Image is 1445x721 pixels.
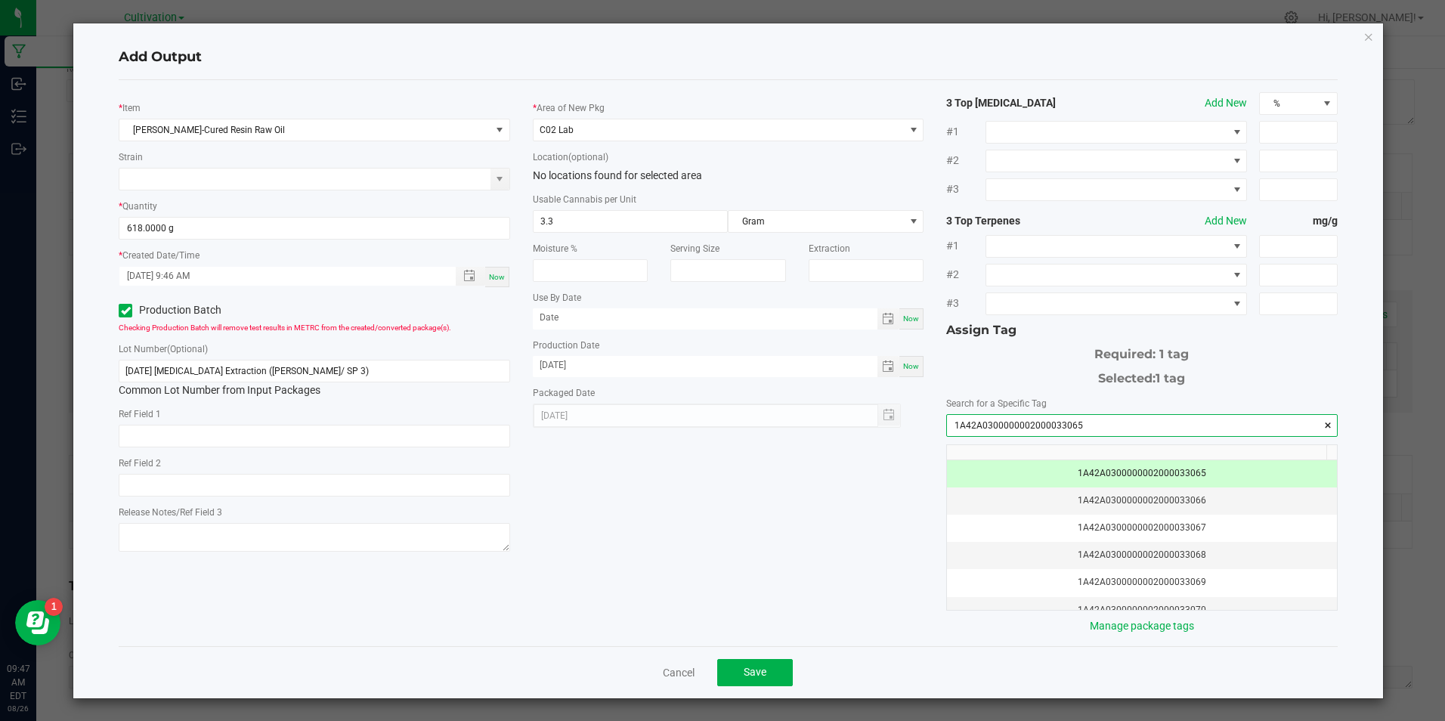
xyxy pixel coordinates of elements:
[119,150,143,164] label: Strain
[540,125,574,135] span: C02 Lab
[122,249,200,262] label: Created Date/Time
[1205,213,1247,229] button: Add New
[533,169,702,181] span: No locations found for selected area
[1156,371,1185,385] span: 1 tag
[729,211,904,232] span: Gram
[717,659,793,686] button: Save
[489,273,505,281] span: Now
[122,101,141,115] label: Item
[119,119,490,141] span: [PERSON_NAME]-Cured Resin Raw Oil
[533,308,878,327] input: Date
[946,95,1103,111] strong: 3 Top [MEDICAL_DATA]
[119,360,509,398] div: Common Lot Number from Input Packages
[946,153,986,169] span: #2
[119,506,222,519] label: Release Notes/Ref Field 3
[946,296,986,311] span: #3
[946,238,986,254] span: #1
[956,521,1327,535] div: 1A42A0300000002000033067
[119,407,161,421] label: Ref Field 1
[986,235,1247,258] span: NO DATA FOUND
[119,302,303,318] label: Production Batch
[537,101,605,115] label: Area of New Pkg
[1090,620,1194,632] a: Manage package tags
[533,339,599,352] label: Production Date
[45,598,63,616] iframe: Resource center unread badge
[809,242,850,255] label: Extraction
[986,292,1247,315] span: NO DATA FOUND
[956,466,1327,481] div: 1A42A0300000002000033065
[956,548,1327,562] div: 1A42A0300000002000033068
[1260,93,1317,114] span: %
[946,267,986,283] span: #2
[986,264,1247,286] span: NO DATA FOUND
[946,124,986,140] span: #1
[119,456,161,470] label: Ref Field 2
[946,181,986,197] span: #3
[877,356,899,377] span: Toggle calendar
[663,665,695,680] a: Cancel
[119,323,451,332] span: Checking Production Batch will remove test results in METRC from the created/converted package(s).
[946,321,1337,339] div: Assign Tag
[456,267,485,286] span: Toggle popup
[533,356,878,375] input: Date
[1323,418,1332,433] span: clear
[119,342,208,356] label: Lot Number
[946,397,1047,410] label: Search for a Specific Tag
[533,291,581,305] label: Use By Date
[946,339,1337,364] div: Required: 1 tag
[167,344,208,354] span: (Optional)
[744,666,766,678] span: Save
[533,150,608,164] label: Location
[119,267,439,286] input: Created Datetime
[533,242,577,255] label: Moisture %
[533,386,595,400] label: Packaged Date
[15,600,60,645] iframe: Resource center
[946,213,1103,229] strong: 3 Top Terpenes
[568,152,608,162] span: (optional)
[533,193,636,206] label: Usable Cannabis per Unit
[1259,213,1337,229] strong: mg/g
[956,494,1327,508] div: 1A42A0300000002000033066
[1205,95,1247,111] button: Add New
[903,362,919,370] span: Now
[903,314,919,323] span: Now
[956,575,1327,589] div: 1A42A0300000002000033069
[122,200,157,213] label: Quantity
[670,242,719,255] label: Serving Size
[956,603,1327,617] div: 1A42A0300000002000033070
[119,48,1337,67] h4: Add Output
[946,364,1337,388] div: Selected:
[877,308,899,330] span: Toggle calendar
